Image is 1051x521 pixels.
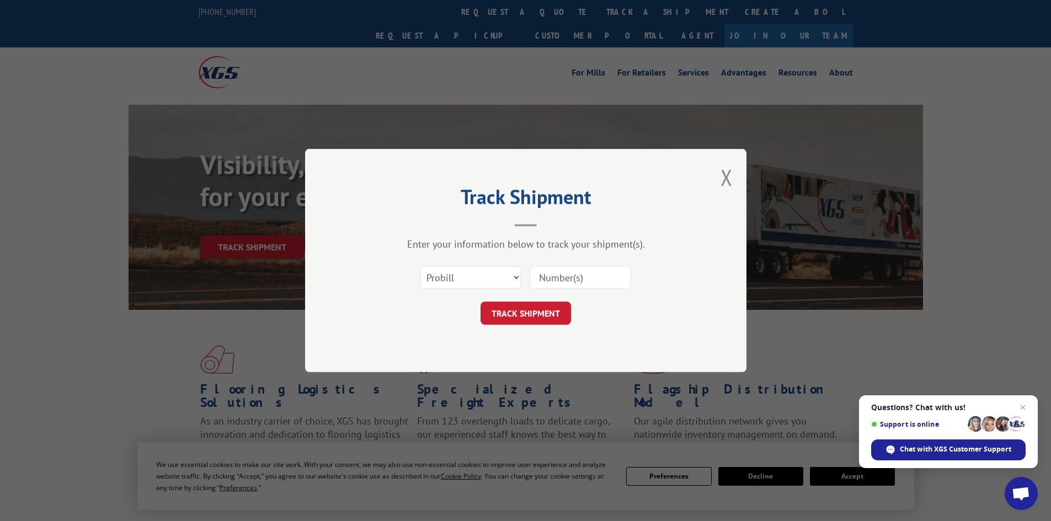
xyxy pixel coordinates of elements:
[871,403,1026,412] span: Questions? Chat with us!
[721,163,733,192] button: Close modal
[900,444,1011,454] span: Chat with XGS Customer Support
[360,238,691,250] div: Enter your information below to track your shipment(s).
[481,302,571,325] button: TRACK SHIPMENT
[1005,477,1038,510] div: Open chat
[871,439,1026,460] div: Chat with XGS Customer Support
[871,420,964,428] span: Support is online
[530,266,631,289] input: Number(s)
[1016,401,1029,414] span: Close chat
[360,189,691,210] h2: Track Shipment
